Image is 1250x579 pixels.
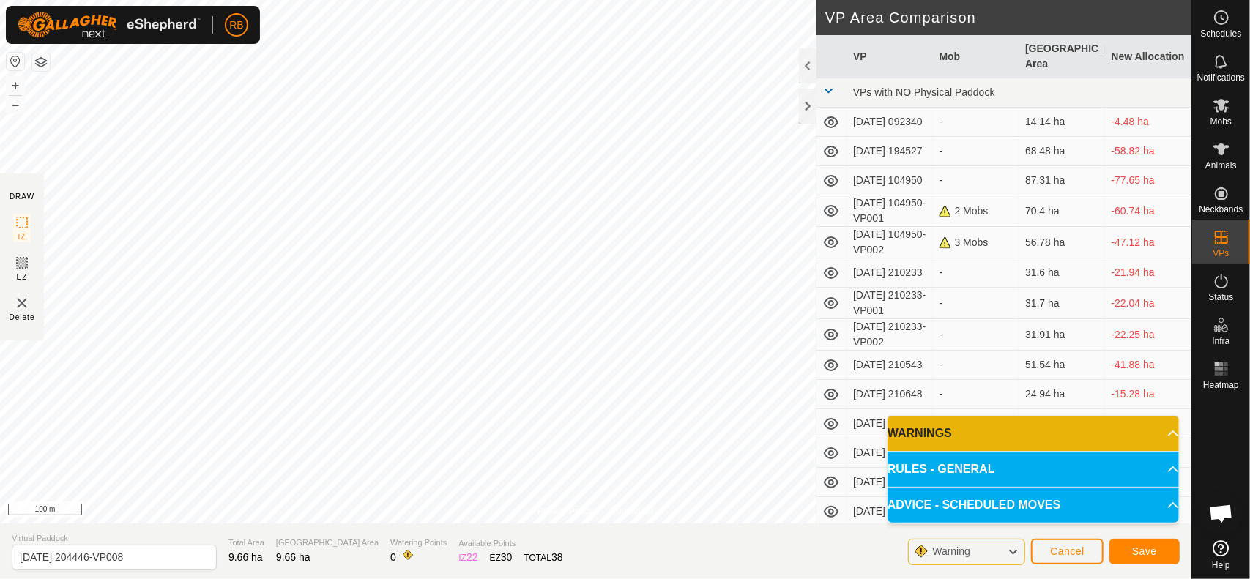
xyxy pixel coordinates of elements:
[1210,117,1232,126] span: Mobs
[847,137,934,166] td: [DATE] 194527
[1105,319,1191,351] td: -22.25 ha
[847,195,934,227] td: [DATE] 104950-VP001
[1019,319,1106,351] td: 31.91 ha
[847,438,934,468] td: [DATE] 074010
[1199,205,1243,214] span: Neckbands
[1203,381,1239,389] span: Heatmap
[228,537,264,549] span: Total Area
[229,18,243,33] span: RB
[888,488,1179,523] p-accordion-header: ADVICE - SCHEDULED MOVES
[12,532,217,545] span: Virtual Paddock
[276,551,310,563] span: 9.66 ha
[1019,409,1106,438] td: 1.79 ha
[888,496,1060,514] span: ADVICE - SCHEDULED MOVES
[1105,409,1191,438] td: +7.87 ha
[939,327,1013,343] div: -
[1192,534,1250,575] a: Help
[524,550,563,565] div: TOTAL
[847,409,934,438] td: [DATE] 142144
[933,35,1019,78] th: Mob
[1213,249,1229,258] span: VPs
[932,545,970,557] span: Warning
[1019,227,1106,258] td: 56.78 ha
[939,386,1013,402] div: -
[888,425,952,442] span: WARNINGS
[458,550,477,565] div: IZ
[1031,539,1104,564] button: Cancel
[939,143,1013,159] div: -
[1197,73,1245,82] span: Notifications
[390,551,396,563] span: 0
[1105,258,1191,288] td: -21.94 ha
[1105,137,1191,166] td: -58.82 ha
[1132,545,1157,557] span: Save
[888,460,995,478] span: RULES - GENERAL
[1109,539,1180,564] button: Save
[939,203,1013,219] div: 2 Mobs
[10,191,34,202] div: DRAW
[1050,545,1085,557] span: Cancel
[1105,35,1191,78] th: New Allocation
[7,53,24,70] button: Reset Map
[1105,227,1191,258] td: -47.12 ha
[939,235,1013,250] div: 3 Mobs
[1105,288,1191,319] td: -22.04 ha
[888,416,1179,451] p-accordion-header: WARNINGS
[490,550,513,565] div: EZ
[501,551,513,563] span: 30
[1019,35,1106,78] th: [GEOGRAPHIC_DATA] Area
[888,452,1179,487] p-accordion-header: RULES - GENERAL
[1019,351,1106,380] td: 51.54 ha
[7,96,24,113] button: –
[1019,288,1106,319] td: 31.7 ha
[847,468,934,497] td: [DATE] 201051
[276,537,379,549] span: [GEOGRAPHIC_DATA] Area
[939,173,1013,188] div: -
[1199,491,1243,535] div: Open chat
[1019,137,1106,166] td: 68.48 ha
[18,12,201,38] img: Gallagher Logo
[1208,293,1233,302] span: Status
[18,231,26,242] span: IZ
[847,166,934,195] td: [DATE] 104950
[1105,108,1191,137] td: -4.48 ha
[1205,161,1237,170] span: Animals
[847,35,934,78] th: VP
[1105,195,1191,227] td: -60.74 ha
[853,86,995,98] span: VPs with NO Physical Paddock
[1019,108,1106,137] td: 14.14 ha
[939,265,1013,280] div: -
[10,312,35,323] span: Delete
[847,351,934,380] td: [DATE] 210543
[847,108,934,137] td: [DATE] 092340
[847,380,934,409] td: [DATE] 210648
[939,296,1013,311] div: -
[847,258,934,288] td: [DATE] 210233
[847,497,934,526] td: [DATE] 201256
[1019,258,1106,288] td: 31.6 ha
[1212,337,1229,345] span: Infra
[1019,195,1106,227] td: 70.4 ha
[610,504,653,518] a: Contact Us
[7,77,24,94] button: +
[1200,29,1241,38] span: Schedules
[1105,166,1191,195] td: -77.65 ha
[458,537,562,550] span: Available Points
[847,227,934,258] td: [DATE] 104950-VP002
[228,551,263,563] span: 9.66 ha
[1105,380,1191,409] td: -15.28 ha
[939,114,1013,130] div: -
[847,319,934,351] td: [DATE] 210233-VP002
[939,357,1013,373] div: -
[390,537,447,549] span: Watering Points
[1105,351,1191,380] td: -41.88 ha
[1019,166,1106,195] td: 87.31 ha
[13,294,31,312] img: VP
[1019,380,1106,409] td: 24.94 ha
[32,53,50,71] button: Map Layers
[17,272,28,283] span: EZ
[466,551,478,563] span: 22
[537,504,592,518] a: Privacy Policy
[825,9,1191,26] h2: VP Area Comparison
[1212,561,1230,569] span: Help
